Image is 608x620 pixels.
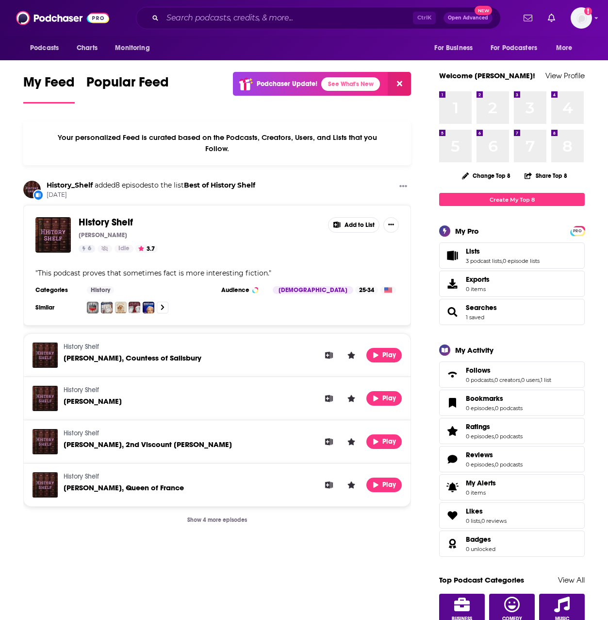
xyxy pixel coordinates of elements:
[466,275,490,284] span: Exports
[466,450,523,459] a: Reviews
[382,481,397,489] span: Play
[79,217,133,228] a: History Shelf
[88,244,91,254] span: 6
[79,245,95,253] a: 6
[366,434,402,449] button: Play
[466,286,490,293] span: 0 items
[466,366,491,375] span: Follows
[572,227,583,235] span: PRO
[64,483,184,492] span: [PERSON_NAME], Queen of France
[322,478,336,492] button: Add to List
[439,299,585,325] span: Searches
[35,269,271,277] span: " "
[321,77,380,91] a: See What's New
[439,502,585,529] span: Likes
[184,181,255,189] a: Best of History Shelf
[466,489,496,496] span: 0 items
[495,461,523,468] a: 0 podcasts
[64,354,201,362] a: Margaret Pole, Countess of Salisbury
[456,170,516,182] button: Change Top 8
[475,6,492,15] span: New
[466,394,503,403] span: Bookmarks
[556,41,573,55] span: More
[23,74,75,96] span: My Feed
[47,191,255,199] span: [DATE]
[439,531,585,557] span: Badges
[180,511,255,529] button: Show 4 more episodes
[322,348,336,362] button: Add to List
[64,472,99,481] a: History Shelf
[23,74,75,103] a: My Feed
[494,405,495,412] span: ,
[115,245,133,253] a: Idle
[23,181,41,198] img: History_Shelf
[439,71,535,80] a: Welcome [PERSON_NAME]!
[115,302,127,313] a: American History Remix
[549,39,585,57] button: open menu
[143,302,154,313] img: The Weekly Show with Jon Stewart
[64,429,99,437] a: History Shelf
[33,429,58,454] a: George Boleyn, 2nd Viscount Rochford
[163,10,413,26] input: Search podcasts, credits, & more...
[455,345,493,355] div: My Activity
[115,41,149,55] span: Monitoring
[466,377,493,383] a: 0 podcasts
[30,41,59,55] span: Podcasts
[382,394,397,402] span: Play
[439,390,585,416] span: Bookmarks
[344,348,359,362] button: Leave a Rating
[439,418,585,444] span: Ratings
[466,479,496,487] span: My Alerts
[545,71,585,80] a: View Profile
[439,242,585,269] span: Lists
[466,303,497,312] a: Searches
[439,446,585,472] span: Reviews
[443,396,462,410] a: Bookmarks
[521,377,540,383] a: 0 users
[33,386,58,411] img: John Fisher
[129,302,140,313] img: The Rest Is History
[443,537,462,551] a: Badges
[466,247,540,256] a: Lists
[466,258,502,264] a: 3 podcast lists
[135,245,158,253] button: 3.7
[23,121,411,165] div: Your personalized Feed is curated based on the Podcasts, Creators, Users, and Lists that you Follow.
[466,422,490,431] span: Ratings
[328,217,379,233] button: Add to List
[466,422,523,431] a: Ratings
[64,396,122,406] span: [PERSON_NAME]
[443,305,462,319] a: Searches
[466,394,523,403] a: Bookmarks
[494,461,495,468] span: ,
[466,450,493,459] span: Reviews
[77,41,98,55] span: Charts
[35,217,71,253] img: History Shelf
[38,269,269,277] span: This podcast proves that sometimes fact is more interesting fiction.
[572,227,583,234] a: PRO
[322,434,336,449] button: Add to List
[480,517,481,524] span: ,
[221,286,265,294] h3: Audience
[558,575,585,585] a: View All
[101,302,113,313] img: Vulgar History: Revolution
[136,7,501,29] div: Search podcasts, credits, & more...
[540,377,541,383] span: ,
[87,302,99,313] img: Noble Blood
[86,74,169,96] span: Popular Feed
[16,9,109,27] img: Podchaser - Follow, Share and Rate Podcasts
[466,507,483,516] span: Likes
[79,216,133,228] span: History Shelf
[366,478,402,492] button: Play
[355,286,378,294] div: 25-34
[35,304,79,311] h3: Similar
[466,433,494,440] a: 0 episodes
[79,231,127,239] p: [PERSON_NAME]
[444,12,493,24] button: Open AdvancedNew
